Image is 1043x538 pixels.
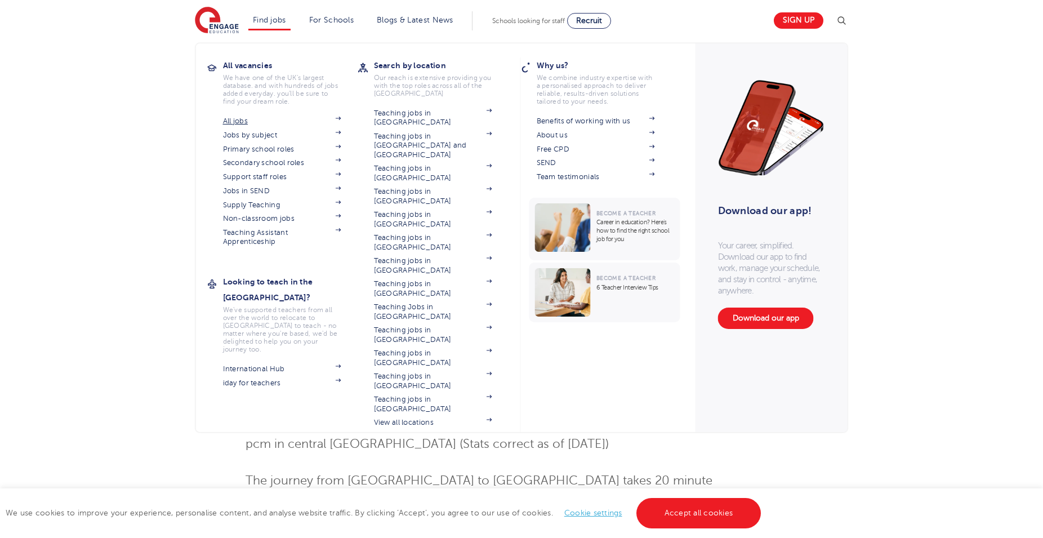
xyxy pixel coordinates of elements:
a: Blogs & Latest News [377,16,453,24]
a: Find jobs [253,16,286,24]
h3: Looking to teach in the [GEOGRAPHIC_DATA]? [223,274,358,305]
a: Sign up [774,12,823,29]
a: Teaching jobs in [GEOGRAPHIC_DATA] [374,349,492,367]
a: Jobs by subject [223,131,341,140]
a: Search by locationOur reach is extensive providing you with the top roles across all of the [GEOG... [374,57,509,97]
a: Download our app [718,308,814,329]
h3: Download our app! [718,198,820,223]
p: We have one of the UK's largest database. and with hundreds of jobs added everyday. you'll be sur... [223,74,341,105]
a: Teaching jobs in [GEOGRAPHIC_DATA] [374,256,492,275]
a: Supply Teaching [223,201,341,210]
a: Primary school roles [223,145,341,154]
a: Become a Teacher6 Teacher Interview Tips [529,263,683,322]
a: Teaching Jobs in [GEOGRAPHIC_DATA] [374,303,492,321]
a: Teaching Assistant Apprenticeship [223,228,341,247]
a: Free CPD [537,145,655,154]
a: Recruit [567,13,611,29]
a: View all locations [374,418,492,427]
h3: Why us? [537,57,672,73]
span: We use cookies to improve your experience, personalise content, and analyse website traffic. By c... [6,509,764,517]
a: Non-classroom jobs [223,214,341,223]
a: Teaching jobs in [GEOGRAPHIC_DATA] [374,109,492,127]
a: Accept all cookies [636,498,761,528]
a: Teaching jobs in [GEOGRAPHIC_DATA] [374,164,492,183]
p: Your career, simplified. Download our app to find work, manage your schedule, and stay in control... [718,240,825,296]
p: 6 Teacher Interview Tips [596,283,675,292]
p: Our reach is extensive providing you with the top roles across all of the [GEOGRAPHIC_DATA] [374,74,492,97]
a: Looking to teach in the [GEOGRAPHIC_DATA]?We've supported teachers from all over the world to rel... [223,274,358,353]
a: For Schools [309,16,354,24]
a: Benefits of working with us [537,117,655,126]
a: Become a TeacherCareer in education? Here’s how to find the right school job for you [529,198,683,260]
a: International Hub [223,364,341,374]
img: Engage Education [195,7,239,35]
a: About us [537,131,655,140]
p: We've supported teachers from all over the world to relocate to [GEOGRAPHIC_DATA] to teach - no m... [223,306,341,353]
h3: Search by location [374,57,509,73]
a: Why us?We combine industry expertise with a personalised approach to deliver reliable, results-dr... [537,57,672,105]
a: Teaching jobs in [GEOGRAPHIC_DATA] [374,210,492,229]
a: All vacanciesWe have one of the UK's largest database. and with hundreds of jobs added everyday. ... [223,57,358,105]
a: All jobs [223,117,341,126]
a: SEND [537,158,655,167]
a: Teaching jobs in [GEOGRAPHIC_DATA] [374,372,492,390]
p: We combine industry expertise with a personalised approach to deliver reliable, results-driven so... [537,74,655,105]
a: Cookie settings [564,509,622,517]
a: Team testimonials [537,172,655,181]
a: Teaching jobs in [GEOGRAPHIC_DATA] [374,326,492,344]
a: Teaching jobs in [GEOGRAPHIC_DATA] [374,233,492,252]
a: Jobs in SEND [223,186,341,195]
a: Teaching jobs in [GEOGRAPHIC_DATA] [374,187,492,206]
p: Career in education? Here’s how to find the right school job for you [596,218,675,243]
a: Teaching jobs in [GEOGRAPHIC_DATA] and [GEOGRAPHIC_DATA] [374,132,492,159]
span: The journey from [GEOGRAPHIC_DATA] to [GEOGRAPHIC_DATA] takes 20 minute [246,474,712,487]
h3: All vacancies [223,57,358,73]
a: iday for teachers [223,379,341,388]
span: Become a Teacher [596,210,656,216]
a: Secondary school roles [223,158,341,167]
a: Teaching jobs in [GEOGRAPHIC_DATA] [374,395,492,413]
a: Teaching jobs in [GEOGRAPHIC_DATA] [374,279,492,298]
span: Become a Teacher [596,275,656,281]
span: Recruit [576,16,602,25]
span: Schools looking for staff [492,17,565,25]
a: Support staff roles [223,172,341,181]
